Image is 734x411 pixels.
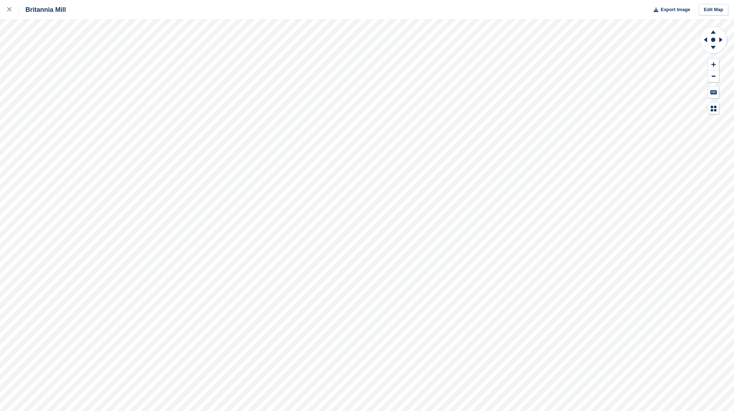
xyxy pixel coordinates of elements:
button: Zoom In [708,59,719,71]
button: Keyboard Shortcuts [708,86,719,98]
a: Edit Map [699,4,728,16]
button: Zoom Out [708,71,719,82]
button: Map Legend [708,102,719,114]
div: Britannia Mill [19,5,66,14]
span: Export Image [661,6,690,13]
button: Export Image [649,4,690,16]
